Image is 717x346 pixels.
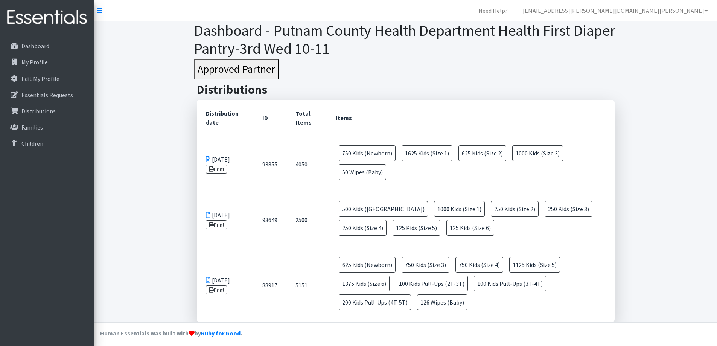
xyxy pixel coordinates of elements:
[3,120,91,135] a: Families
[491,201,539,217] span: 250 Kids (Size 2)
[21,91,73,99] p: Essentials Requests
[21,75,59,82] p: Edit My Profile
[339,294,411,310] span: 200 Kids Pull-Ups (4T-5T)
[206,165,227,174] a: Print
[339,164,386,180] span: 50 Wipes (Baby)
[3,38,91,53] a: Dashboard
[100,329,242,337] strong: Human Essentials was built with by .
[3,87,91,102] a: Essentials Requests
[472,3,514,18] a: Need Help?
[339,257,396,273] span: 625 Kids (Newborn)
[21,107,56,115] p: Distributions
[206,285,227,294] a: Print
[286,192,327,248] td: 2500
[253,136,286,192] td: 93855
[509,257,560,273] span: 1125 Kids (Size 5)
[455,257,503,273] span: 750 Kids (Size 4)
[339,145,396,161] span: 750 Kids (Newborn)
[197,192,253,248] td: [DATE]
[253,248,286,322] td: 88917
[21,58,48,66] p: My Profile
[201,329,241,337] a: Ruby for Good
[517,3,714,18] a: [EMAIL_ADDRESS][PERSON_NAME][DOMAIN_NAME][PERSON_NAME]
[21,140,43,147] p: Children
[339,201,428,217] span: 500 Kids ([GEOGRAPHIC_DATA])
[327,100,614,136] th: Items
[512,145,563,161] span: 1000 Kids (Size 3)
[417,294,467,310] span: 126 Wipes (Baby)
[21,123,43,131] p: Families
[3,104,91,119] a: Distributions
[545,201,592,217] span: 250 Kids (Size 3)
[286,248,327,322] td: 5151
[21,42,49,50] p: Dashboard
[197,82,615,97] h2: Distributions
[393,220,440,236] span: 125 Kids (Size 5)
[253,100,286,136] th: ID
[206,220,227,229] a: Print
[339,220,387,236] span: 250 Kids (Size 4)
[339,276,390,291] span: 1375 Kids (Size 6)
[197,136,253,192] td: [DATE]
[286,136,327,192] td: 4050
[286,100,327,136] th: Total Items
[396,276,468,291] span: 100 Kids Pull-Ups (2T-3T)
[194,21,617,58] h1: Dashboard - Putnam County Health Department Health First Diaper Pantry-3rd Wed 10-11
[253,192,286,248] td: 93649
[446,220,494,236] span: 125 Kids (Size 6)
[434,201,485,217] span: 1000 Kids (Size 1)
[194,59,279,79] button: Approved Partner
[3,71,91,86] a: Edit My Profile
[474,276,546,291] span: 100 Kids Pull-Ups (3T-4T)
[458,145,506,161] span: 625 Kids (Size 2)
[197,248,253,322] td: [DATE]
[3,136,91,151] a: Children
[3,55,91,70] a: My Profile
[402,145,452,161] span: 1625 Kids (Size 1)
[402,257,449,273] span: 750 Kids (Size 3)
[197,100,253,136] th: Distribution date
[3,5,91,30] img: HumanEssentials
